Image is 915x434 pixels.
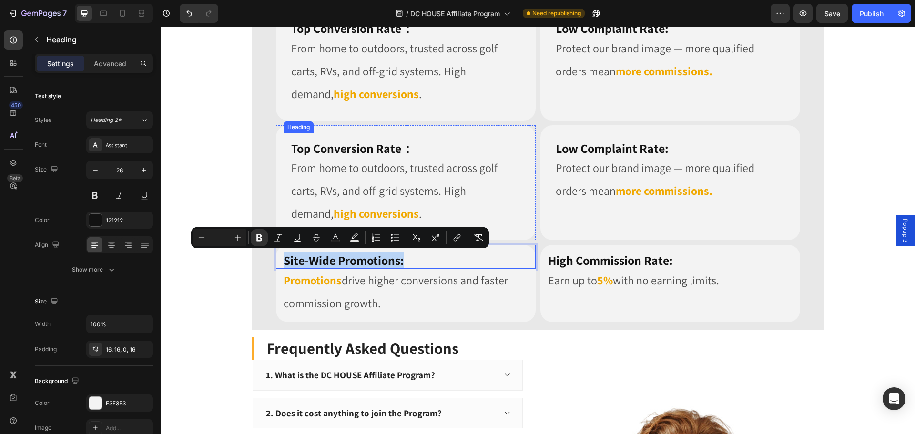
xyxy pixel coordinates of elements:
h2: Rich Text Editor. Editing area: main [115,218,375,242]
p: Heading [46,34,149,45]
span: From home to outdoors, trusted across golf carts, RVs, and off-grid systems. High demand, [131,14,337,75]
div: Background [35,375,81,388]
div: Color [35,216,50,224]
strong: Site-Wide Promotions: [123,225,244,242]
span: Heading 2* [91,116,122,124]
button: Show more [35,261,153,278]
div: Width [35,320,51,328]
div: Text style [35,92,61,101]
div: Publish [860,9,884,19]
p: Earn up to with no earning limits. [387,242,632,265]
strong: more commissions. [455,156,552,172]
div: Beta [7,174,23,182]
div: Padding [35,345,57,353]
div: Rich Text Editor. Editing area: main [387,10,632,63]
p: Protect our brand image — more qualified orders mean [395,10,624,56]
div: Font [35,141,47,149]
strong: Promotions [123,246,181,261]
span: From home to outdoors, trusted across golf carts, RVs, and off-grid systems. High demand, [131,133,337,194]
div: 450 [9,101,23,109]
span: Popup 3 [740,192,750,216]
button: Publish [852,4,892,23]
input: Auto [87,315,152,333]
span: DC HOUSE Affiliate Program [410,9,500,19]
div: Show more [72,265,116,274]
p: Protect our brand image — more qualified orders mean [395,130,624,175]
div: Heading [125,96,151,105]
div: Image [35,424,51,432]
span: / [406,9,408,19]
button: 7 [4,4,71,23]
button: Save [816,4,848,23]
strong: 5% [437,246,452,261]
p: 1. What is the DC HOUSE Affiliate Program? [105,343,274,354]
span: . [258,60,261,75]
strong: High Commission Rate: [387,225,512,242]
p: Advanced [94,59,126,69]
div: Undo/Redo [180,4,218,23]
div: Styles [35,116,51,124]
strong: more commissions. [455,37,552,52]
p: 2. Does it cost anything to join the Program? [105,381,281,393]
iframe: Design area [161,27,915,434]
p: Settings [47,59,74,69]
span: Save [824,10,840,18]
p: 7 [62,8,67,19]
div: Color [35,399,50,407]
span: drive higher conversions and faster commission growth. [123,246,347,284]
strong: Low Complaint Rate: [395,113,508,130]
h2: Frequently Asked Questions [105,311,363,333]
button: Heading 2* [86,111,153,129]
div: Align [35,239,61,252]
div: Add... [106,424,151,433]
div: Editor contextual toolbar [191,227,489,248]
span: . [258,179,261,194]
span: Need republishing [532,9,581,18]
strong: high conversions [173,179,258,194]
div: 121212 [106,216,151,225]
div: F3F3F3 [106,399,151,408]
div: Rich Text Editor. Editing area: main [123,10,367,86]
div: Size [35,163,60,176]
div: 16, 16, 0, 16 [106,345,151,354]
strong: high conversions [173,60,258,75]
div: Size [35,295,60,308]
div: Open Intercom Messenger [883,387,905,410]
div: Assistant [106,141,151,150]
strong: Top Conversion Rate： [131,113,253,130]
